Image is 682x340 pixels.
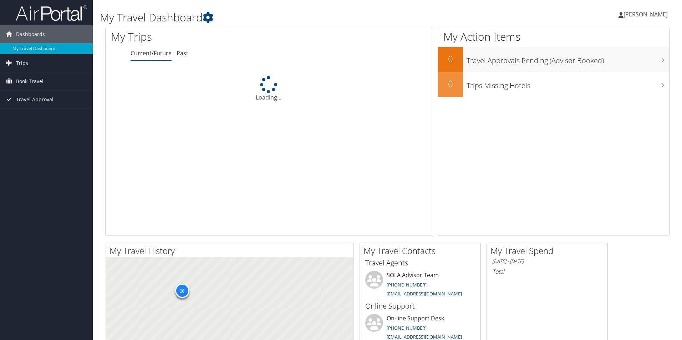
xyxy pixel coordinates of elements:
[387,334,462,340] a: [EMAIL_ADDRESS][DOMAIN_NAME]
[131,49,172,57] a: Current/Future
[363,245,480,257] h2: My Travel Contacts
[467,77,669,91] h3: Trips Missing Hotels
[387,290,462,297] a: [EMAIL_ADDRESS][DOMAIN_NAME]
[16,5,87,21] img: airportal-logo.png
[387,281,427,288] a: [PHONE_NUMBER]
[362,271,479,300] li: SOLA Advisor Team
[177,49,188,57] a: Past
[467,52,669,66] h3: Travel Approvals Pending (Advisor Booked)
[16,72,44,90] span: Book Travel
[624,10,668,18] span: [PERSON_NAME]
[16,54,28,72] span: Trips
[175,284,189,298] div: 18
[438,78,463,90] h2: 0
[16,25,45,43] span: Dashboards
[438,47,669,72] a: 0Travel Approvals Pending (Advisor Booked)
[16,91,54,108] span: Travel Approval
[110,245,353,257] h2: My Travel History
[106,76,432,102] div: Loading...
[492,268,602,275] h6: Total
[619,4,675,25] a: [PERSON_NAME]
[438,72,669,97] a: 0Trips Missing Hotels
[438,29,669,44] h1: My Action Items
[100,10,483,25] h1: My Travel Dashboard
[438,53,463,65] h2: 0
[490,245,607,257] h2: My Travel Spend
[492,258,602,265] h6: [DATE] - [DATE]
[365,301,475,311] h3: Online Support
[365,258,475,268] h3: Travel Agents
[111,29,291,44] h1: My Trips
[387,325,427,331] a: [PHONE_NUMBER]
